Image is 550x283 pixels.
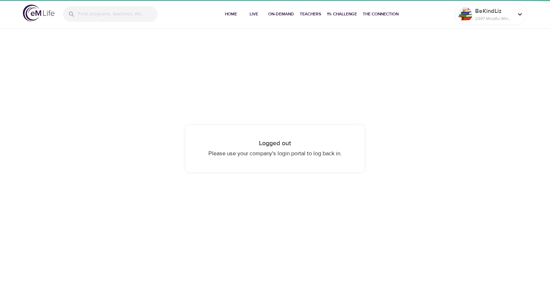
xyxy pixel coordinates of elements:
[200,140,350,147] h4: Logged out
[475,15,513,22] p: 2397 Mindful Minutes
[23,5,54,21] img: logo
[458,7,472,21] img: Remy Sharp
[222,10,240,18] span: Home
[208,150,342,157] span: Please use your company's login portal to log back in.
[245,10,262,18] span: Live
[327,10,357,18] span: 1% Challenge
[475,7,513,15] p: BeKindLiz
[300,10,321,18] span: Teachers
[363,10,399,18] span: The Connection
[268,10,294,18] span: On-Demand
[78,6,158,22] input: Find programs, teachers, etc...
